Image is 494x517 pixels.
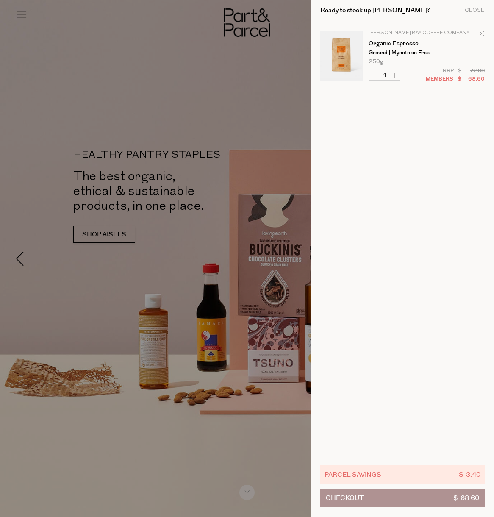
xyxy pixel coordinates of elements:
a: Organic Espresso [369,41,434,47]
h2: Ready to stock up [PERSON_NAME]? [320,7,430,14]
p: Ground | Mycotoxin Free [369,50,434,56]
div: Close [465,8,485,13]
p: [PERSON_NAME] Bay Coffee Company [369,31,434,36]
button: Checkout$ 68.60 [320,489,485,507]
span: Parcel Savings [325,470,381,479]
span: Checkout [326,489,364,507]
input: QTY Organic Espresso [379,70,390,80]
span: $ 3.40 [459,470,480,479]
div: Remove Organic Espresso [479,29,485,41]
span: $ 68.60 [453,489,479,507]
span: 250g [369,59,383,64]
